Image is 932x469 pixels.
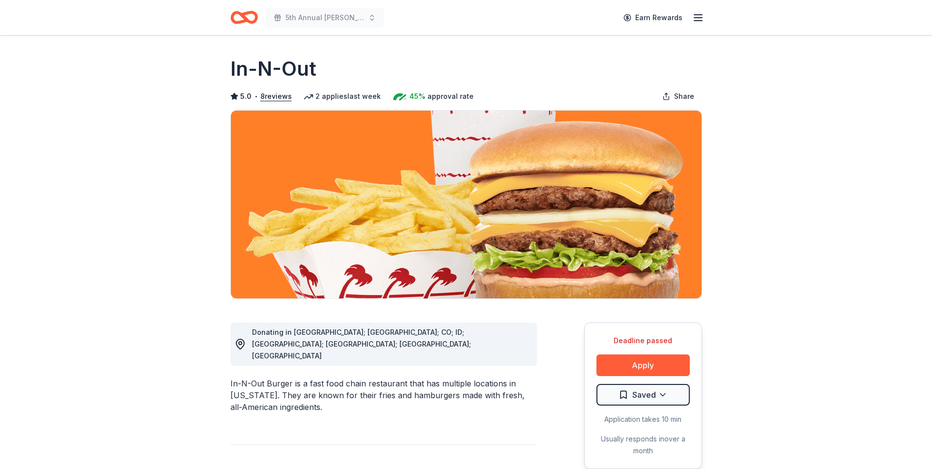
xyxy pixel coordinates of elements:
img: Image for In-N-Out [231,111,702,298]
h1: In-N-Out [230,55,316,83]
span: 45% [409,90,425,102]
span: Share [674,90,694,102]
span: 5th Annual [PERSON_NAME] Memorial Truck Show & Tractor Pulls [285,12,364,24]
div: Deadline passed [596,335,690,347]
button: 8reviews [260,90,292,102]
span: approval rate [427,90,474,102]
a: Earn Rewards [618,9,688,27]
a: Home [230,6,258,29]
span: • [254,92,257,100]
div: Application takes 10 min [596,413,690,425]
button: Apply [596,354,690,376]
button: 5th Annual [PERSON_NAME] Memorial Truck Show & Tractor Pulls [266,8,384,28]
button: Share [654,87,702,106]
div: In-N-Out Burger is a fast food chain restaurant that has multiple locations in [US_STATE]. They a... [230,378,537,413]
div: 2 applies last week [304,90,381,102]
span: Saved [632,388,656,401]
div: Usually responds in over a month [596,433,690,457]
span: Donating in [GEOGRAPHIC_DATA]; [GEOGRAPHIC_DATA]; CO; ID; [GEOGRAPHIC_DATA]; [GEOGRAPHIC_DATA]; [... [252,328,471,360]
span: 5.0 [240,90,252,102]
button: Saved [596,384,690,406]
